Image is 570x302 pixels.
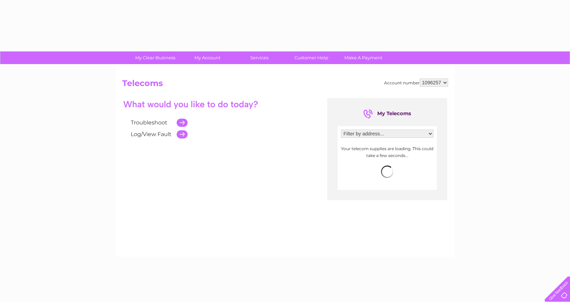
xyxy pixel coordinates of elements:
div: Account number [384,78,448,87]
div: My Telecoms [363,108,411,119]
a: My Account [179,51,236,64]
a: Log/View Fault [131,131,172,137]
p: Your telecom supplies are loading. This could take a few seconds... [341,145,433,158]
a: Make A Payment [335,51,392,64]
a: Troubleshoot [131,119,167,126]
img: loading [381,166,393,178]
a: Services [231,51,288,64]
h2: Telecoms [122,78,448,92]
a: Customer Help [283,51,340,64]
a: My Clear Business [127,51,183,64]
